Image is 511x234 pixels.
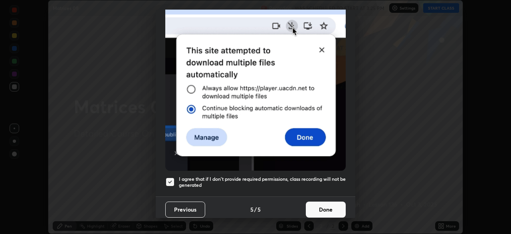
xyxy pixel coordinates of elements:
h4: 5 [257,205,261,214]
button: Previous [165,202,205,218]
h5: I agree that if I don't provide required permissions, class recording will not be generated [179,176,346,188]
h4: 5 [250,205,254,214]
button: Done [306,202,346,218]
h4: / [254,205,257,214]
